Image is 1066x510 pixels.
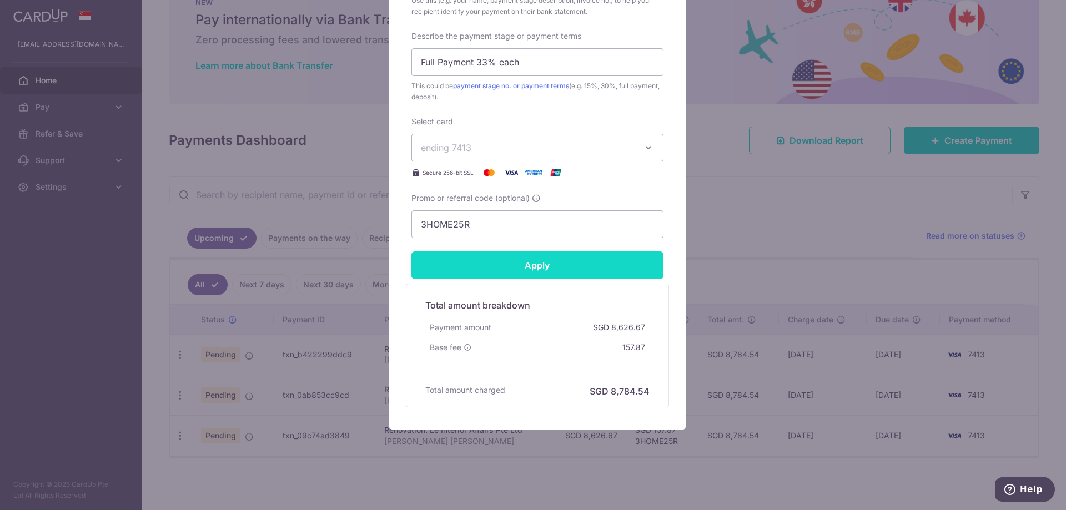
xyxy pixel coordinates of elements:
label: Select card [411,116,453,127]
img: American Express [522,166,545,179]
div: SGD 8,626.67 [589,317,650,337]
a: payment stage no. or payment terms [453,82,569,90]
span: This could be (e.g. 15%, 30%, full payment, deposit). [411,80,663,103]
h5: Total amount breakdown [425,299,650,312]
iframe: Opens a widget where you can find more information [995,477,1055,504]
img: Mastercard [478,166,500,179]
span: ending 7413 [421,142,471,153]
div: 157.87 [618,337,650,357]
h6: SGD 8,784.54 [590,385,650,398]
img: Visa [500,166,522,179]
span: Secure 256-bit SSL [423,168,474,177]
label: Describe the payment stage or payment terms [411,31,581,42]
div: Payment amount [425,317,496,337]
input: Apply [411,251,663,279]
h6: Total amount charged [425,385,505,396]
button: ending 7413 [411,134,663,161]
span: Promo or referral code (optional) [411,193,530,204]
span: Base fee [430,342,461,353]
img: UnionPay [545,166,567,179]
